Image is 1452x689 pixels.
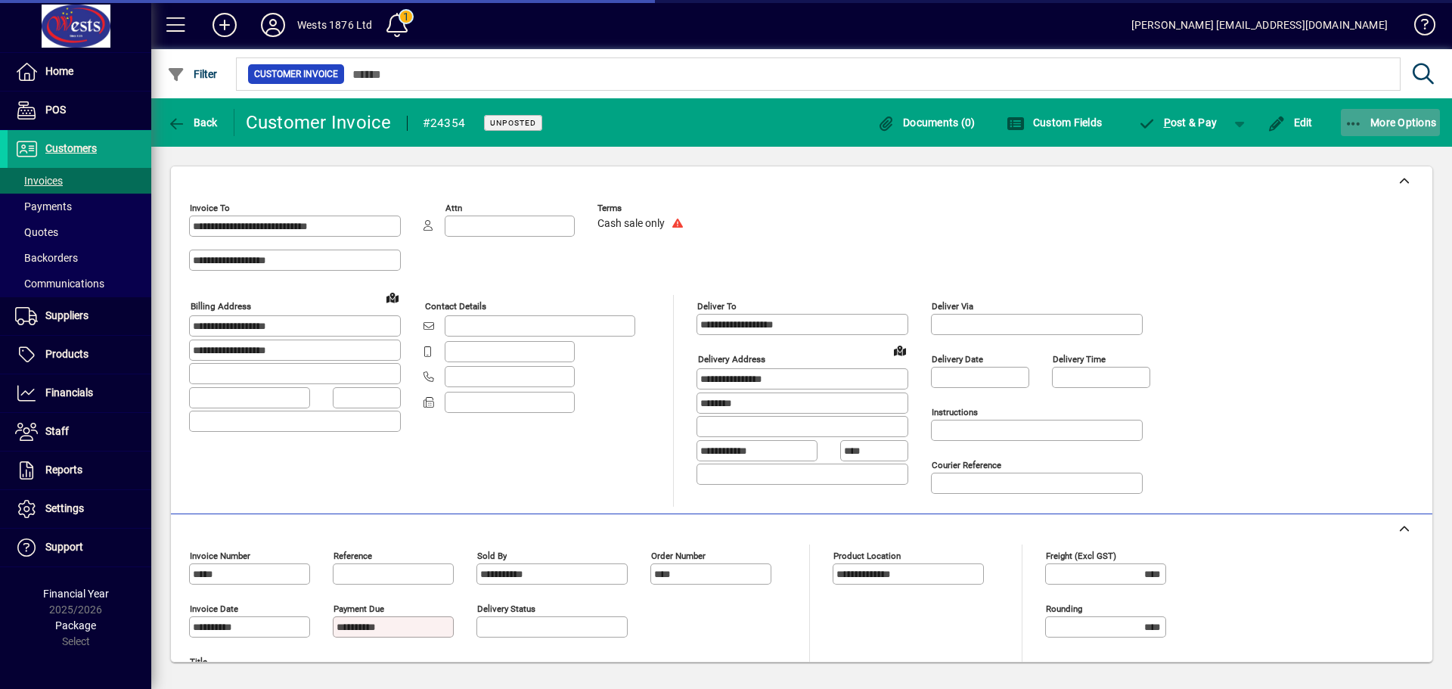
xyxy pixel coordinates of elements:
mat-label: Deliver To [697,301,737,312]
span: ost & Pay [1137,116,1217,129]
a: Financials [8,374,151,412]
div: [PERSON_NAME] [EMAIL_ADDRESS][DOMAIN_NAME] [1131,13,1388,37]
a: Products [8,336,151,374]
span: Suppliers [45,309,88,321]
button: Edit [1264,109,1317,136]
span: Documents (0) [877,116,976,129]
a: View on map [380,285,405,309]
button: More Options [1341,109,1441,136]
button: Filter [163,61,222,88]
mat-label: Freight (excl GST) [1046,551,1116,561]
button: Post & Pay [1130,109,1224,136]
mat-label: Product location [833,551,901,561]
a: Knowledge Base [1403,3,1433,52]
span: Terms [597,203,688,213]
app-page-header-button: Back [151,109,234,136]
mat-label: Instructions [932,407,978,417]
span: Package [55,619,96,632]
div: Wests 1876 Ltd [297,13,372,37]
span: Edit [1267,116,1313,129]
span: Staff [45,425,69,437]
a: Payments [8,194,151,219]
span: Backorders [15,252,78,264]
mat-label: Sold by [477,551,507,561]
mat-label: Invoice To [190,203,230,213]
span: Communications [15,278,104,290]
mat-label: Delivery status [477,604,535,614]
a: Staff [8,413,151,451]
span: Back [167,116,218,129]
mat-label: Courier Reference [932,460,1001,470]
mat-label: Payment due [334,604,384,614]
span: Payments [15,200,72,213]
span: More Options [1345,116,1437,129]
span: Products [45,348,88,360]
span: Unposted [490,118,536,128]
mat-label: Delivery time [1053,354,1106,365]
mat-label: Rounding [1046,604,1082,614]
mat-label: Attn [445,203,462,213]
span: Cash sale only [597,218,665,230]
a: Backorders [8,245,151,271]
a: Home [8,53,151,91]
button: Add [200,11,249,39]
button: Documents (0) [873,109,979,136]
span: Filter [167,68,218,80]
span: Financials [45,386,93,399]
button: Custom Fields [1003,109,1106,136]
span: Customers [45,142,97,154]
span: Support [45,541,83,553]
mat-label: Invoice date [190,604,238,614]
span: Custom Fields [1007,116,1102,129]
span: P [1164,116,1171,129]
a: Quotes [8,219,151,245]
span: Home [45,65,73,77]
mat-label: Delivery date [932,354,983,365]
mat-label: Invoice number [190,551,250,561]
a: Reports [8,452,151,489]
mat-label: Reference [334,551,372,561]
a: View on map [888,338,912,362]
a: POS [8,92,151,129]
span: Customer Invoice [254,67,338,82]
button: Back [163,109,222,136]
span: Financial Year [43,588,109,600]
div: Customer Invoice [246,110,392,135]
a: Suppliers [8,297,151,335]
span: Settings [45,502,84,514]
a: Support [8,529,151,566]
span: Quotes [15,226,58,238]
span: POS [45,104,66,116]
a: Settings [8,490,151,528]
button: Profile [249,11,297,39]
mat-label: Deliver via [932,301,973,312]
a: Communications [8,271,151,296]
span: Reports [45,464,82,476]
mat-label: Title [190,656,207,667]
a: Invoices [8,168,151,194]
mat-label: Order number [651,551,706,561]
span: Invoices [15,175,63,187]
div: #24354 [423,111,466,135]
